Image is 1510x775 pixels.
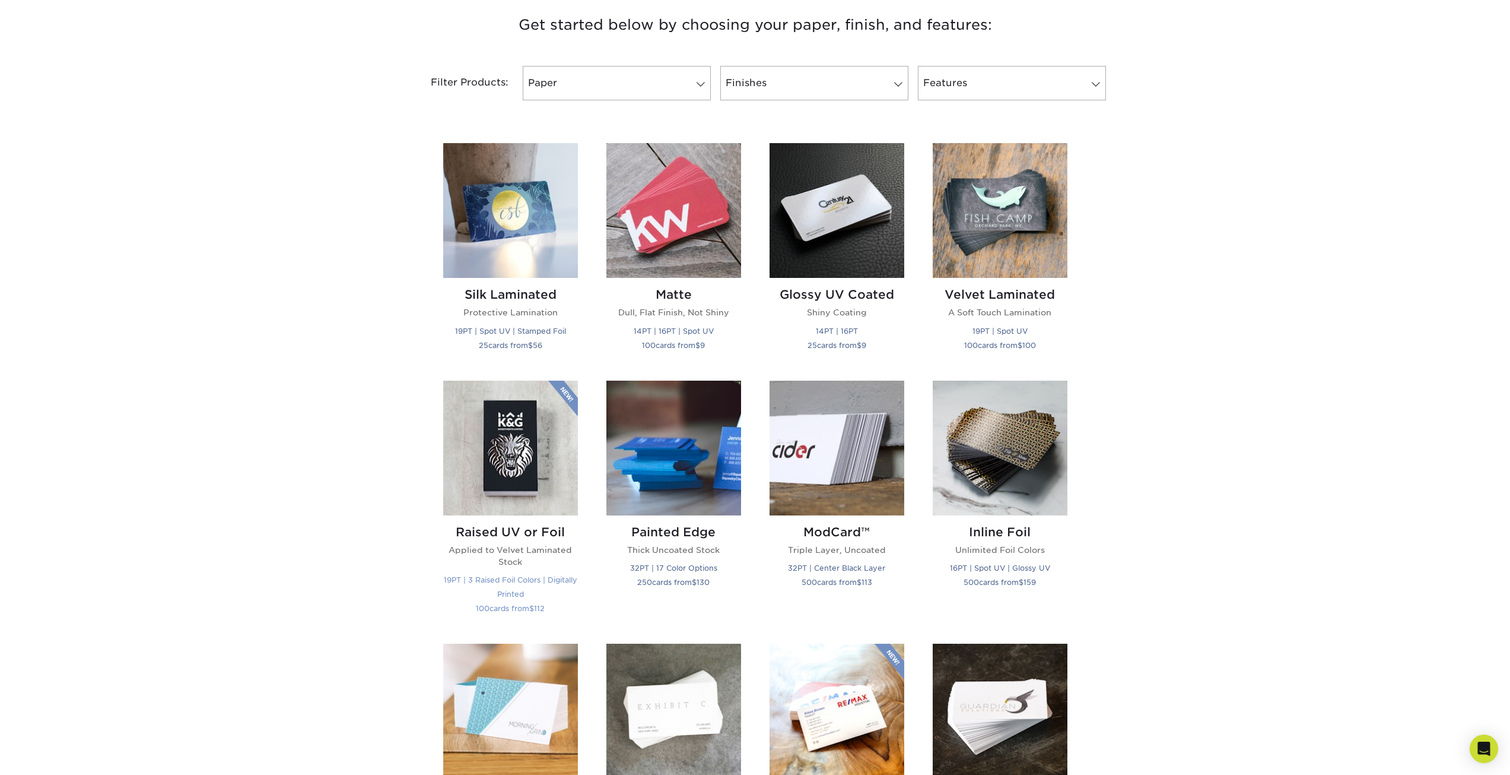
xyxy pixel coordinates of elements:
h2: Inline Foil [933,525,1067,539]
img: Raised UV or Foil Business Cards [443,381,578,515]
small: 32PT | 17 Color Options [630,564,717,572]
h2: Silk Laminated [443,287,578,302]
div: Filter Products: [399,66,518,100]
a: Inline Foil Business Cards Inline Foil Unlimited Foil Colors 16PT | Spot UV | Glossy UV 500cards ... [933,381,1067,630]
small: 14PT | 16PT | Spot UV [634,327,714,336]
span: 25 [808,341,817,350]
a: Painted Edge Business Cards Painted Edge Thick Uncoated Stock 32PT | 17 Color Options 250cards fr... [606,381,741,630]
p: Shiny Coating [770,306,904,318]
small: 19PT | 3 Raised Foil Colors | Digitally Printed [444,575,577,599]
span: 112 [534,604,545,613]
span: $ [528,341,533,350]
img: Silk Laminated Business Cards [443,143,578,278]
a: ModCard™ Business Cards ModCard™ Triple Layer, Uncoated 32PT | Center Black Layer 500cards from$113 [770,381,904,630]
img: New Product [548,381,578,416]
span: 100 [964,341,978,350]
span: 113 [862,578,872,587]
h2: Raised UV or Foil [443,525,578,539]
p: Dull, Flat Finish, Not Shiny [606,306,741,318]
span: 100 [476,604,489,613]
small: cards from [802,578,872,587]
small: cards from [964,341,1036,350]
span: $ [1019,578,1023,587]
span: 159 [1023,578,1036,587]
div: Open Intercom Messenger [1470,735,1498,763]
span: 500 [802,578,817,587]
img: Velvet Laminated Business Cards [933,143,1067,278]
small: 16PT | Spot UV | Glossy UV [950,564,1050,572]
h2: Painted Edge [606,525,741,539]
a: Finishes [720,66,908,100]
h2: Velvet Laminated [933,287,1067,302]
span: $ [692,578,697,587]
small: cards from [479,341,542,350]
p: Applied to Velvet Laminated Stock [443,544,578,568]
span: 100 [642,341,656,350]
span: $ [1018,341,1022,350]
a: Features [918,66,1106,100]
span: 9 [700,341,705,350]
img: ModCard™ Business Cards [770,381,904,515]
span: $ [857,341,862,350]
small: cards from [642,341,705,350]
a: Matte Business Cards Matte Dull, Flat Finish, Not Shiny 14PT | 16PT | Spot UV 100cards from$9 [606,143,741,366]
small: cards from [964,578,1036,587]
small: 32PT | Center Black Layer [788,564,885,572]
span: 56 [533,341,542,350]
span: 100 [1022,341,1036,350]
span: 250 [637,578,652,587]
a: Raised UV or Foil Business Cards Raised UV or Foil Applied to Velvet Laminated Stock 19PT | 3 Rai... [443,381,578,630]
img: Glossy UV Coated Business Cards [770,143,904,278]
img: Inline Foil Business Cards [933,381,1067,515]
small: cards from [808,341,866,350]
small: 19PT | Spot UV | Stamped Foil [455,327,566,336]
a: Silk Laminated Business Cards Silk Laminated Protective Lamination 19PT | Spot UV | Stamped Foil ... [443,143,578,366]
img: New Product [875,644,904,679]
small: 19PT | Spot UV [972,327,1028,336]
p: A Soft Touch Lamination [933,306,1067,318]
small: cards from [476,604,545,613]
h2: Matte [606,287,741,302]
small: cards from [637,578,710,587]
h2: ModCard™ [770,525,904,539]
span: 25 [479,341,488,350]
span: 9 [862,341,866,350]
a: Glossy UV Coated Business Cards Glossy UV Coated Shiny Coating 14PT | 16PT 25cards from$9 [770,143,904,366]
span: $ [695,341,700,350]
p: Triple Layer, Uncoated [770,544,904,556]
p: Protective Lamination [443,306,578,318]
a: Paper [523,66,711,100]
p: Thick Uncoated Stock [606,544,741,556]
span: $ [529,604,534,613]
p: Unlimited Foil Colors [933,544,1067,556]
span: 500 [964,578,979,587]
h2: Glossy UV Coated [770,287,904,302]
small: 14PT | 16PT [816,327,858,336]
span: $ [857,578,862,587]
a: Velvet Laminated Business Cards Velvet Laminated A Soft Touch Lamination 19PT | Spot UV 100cards ... [933,143,1067,366]
img: Matte Business Cards [606,143,741,278]
span: 130 [697,578,710,587]
img: Painted Edge Business Cards [606,381,741,515]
